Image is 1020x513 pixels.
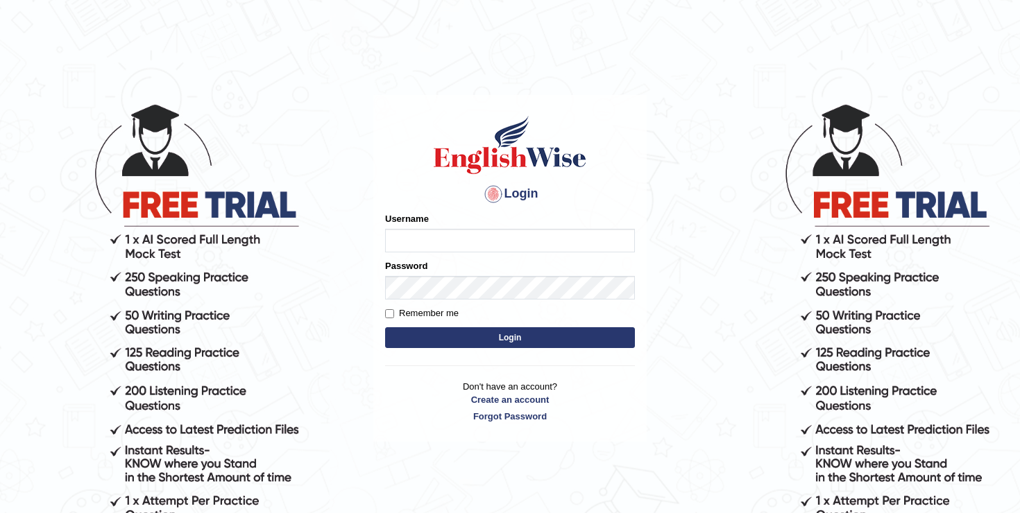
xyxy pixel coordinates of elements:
h4: Login [385,183,635,205]
p: Don't have an account? [385,380,635,423]
a: Create an account [385,393,635,406]
input: Remember me [385,309,394,318]
label: Remember me [385,306,459,320]
label: Username [385,212,429,225]
img: Logo of English Wise sign in for intelligent practice with AI [431,114,589,176]
label: Password [385,259,427,272]
button: Login [385,327,635,348]
a: Forgot Password [385,410,635,423]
